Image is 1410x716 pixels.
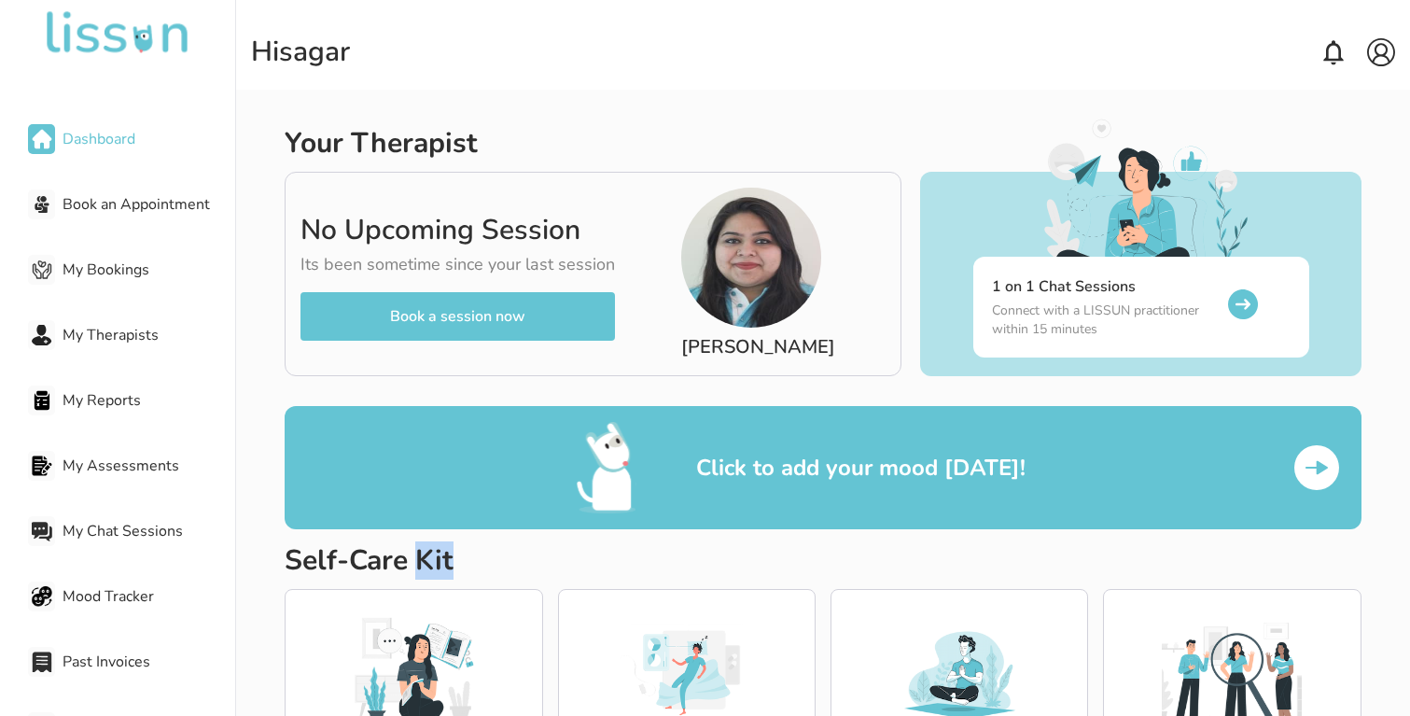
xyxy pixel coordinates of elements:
[32,456,52,476] img: My Assessments
[63,389,235,412] span: My Reports
[1302,453,1332,483] img: arraow
[992,302,1216,339] p: Connect with a LISSUN practitioner within 15 minutes
[32,325,52,345] img: My Therapists
[32,260,52,280] img: My Bookings
[1228,289,1258,319] img: rightArrow.svg
[285,544,1361,578] h2: Self-Care Kit
[32,194,52,215] img: Book an Appointment
[576,421,636,514] img: mood emo
[32,390,52,411] img: My Reports
[43,11,192,56] img: undefined
[251,35,350,69] div: Hi sagar
[285,127,478,161] h2: Your Therapist
[696,453,1026,483] p: Click to add your mood [DATE]!
[1367,38,1395,66] img: account.svg
[32,652,52,672] img: Past Invoices
[63,585,235,608] span: Mood Tracker
[63,520,235,542] span: My Chat Sessions
[300,247,615,292] p: Its been sometime since your last session
[681,334,835,360] p: [PERSON_NAME]
[63,128,235,150] span: Dashboard
[300,292,615,341] button: Book a session now
[300,214,615,247] p: No Upcoming Session
[32,129,52,149] img: Dashboard
[63,324,235,346] span: My Therapists
[63,455,235,477] span: My Assessments
[63,193,235,216] span: Book an Appointment
[63,651,235,673] span: Past Invoices
[992,275,1216,298] h6: 1 on 1 Chat Sessions
[63,259,235,281] span: My Bookings
[681,188,821,328] img: new Image
[32,521,52,541] img: My Chat Sessions
[32,586,52,607] img: Mood Tracker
